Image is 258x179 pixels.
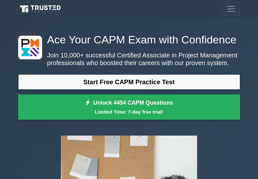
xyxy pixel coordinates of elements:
[18,74,240,90] a: Start Free CAPM Practice Test
[18,51,240,67] p: Join 10,000+ successful Certified Associate in Project Management professionals who boosted their...
[26,108,232,116] small: Limited Time: 7-day free trial!
[18,33,240,46] h1: Ace Your CAPM Exam with Confidence
[222,3,240,15] button: Toggle navigation
[18,94,240,120] a: Unlock 4454 CAPM QuestionsLimited Time: 7-day free trial!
